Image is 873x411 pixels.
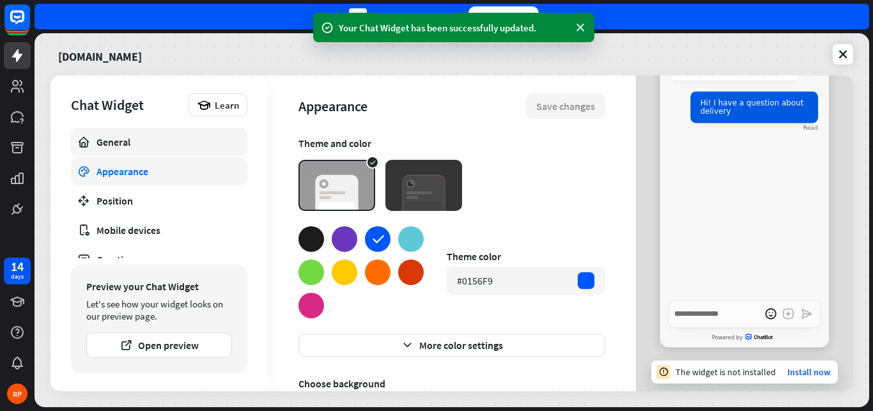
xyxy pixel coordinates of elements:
div: Appearance [97,165,222,178]
button: open emoji picker [762,306,779,323]
a: Position [71,187,247,215]
div: Upgrade now [468,6,539,27]
button: Save changes [526,93,605,119]
div: 14 [349,8,367,26]
a: 14 days [4,258,31,284]
a: Appearance [71,157,247,185]
div: Mobile devices [97,224,222,237]
button: More color settings [298,334,605,357]
span: Hi! I have a question about delivery [700,98,804,116]
a: Greetings [71,245,247,274]
div: The widget is not installed [676,366,776,378]
span: Powered by [712,335,743,341]
div: Greetings [97,253,222,266]
span: Learn [215,99,239,111]
a: General [71,128,247,156]
a: Install now [787,366,830,378]
div: Theme and color [298,137,605,150]
div: Theme color [447,250,605,263]
div: Choose background [298,377,605,390]
div: days left in your trial. [349,8,458,26]
div: Your Chat Widget has been successfully updated. [339,21,569,35]
div: Read [803,124,818,131]
div: Position [97,194,222,207]
div: Preview your Chat Widget [86,280,232,293]
textarea: Write a message… [668,300,821,328]
button: Open LiveChat chat widget [10,5,49,43]
div: Let's see how your widget looks on our preview page. [86,298,232,322]
button: Send a message [798,306,815,323]
div: RP [7,384,27,404]
span: ChatBot [745,334,776,341]
a: [DOMAIN_NAME] [58,41,142,68]
div: 14 [11,261,24,272]
div: Chat Widget [71,96,182,114]
div: General [97,136,222,148]
button: Add an attachment [780,306,797,323]
div: days [11,272,24,281]
div: #0156F9 [457,274,493,287]
button: Open preview [86,332,232,358]
div: Appearance [298,97,526,115]
a: Mobile devices [71,216,247,244]
a: Powered byChatBot [660,330,829,346]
